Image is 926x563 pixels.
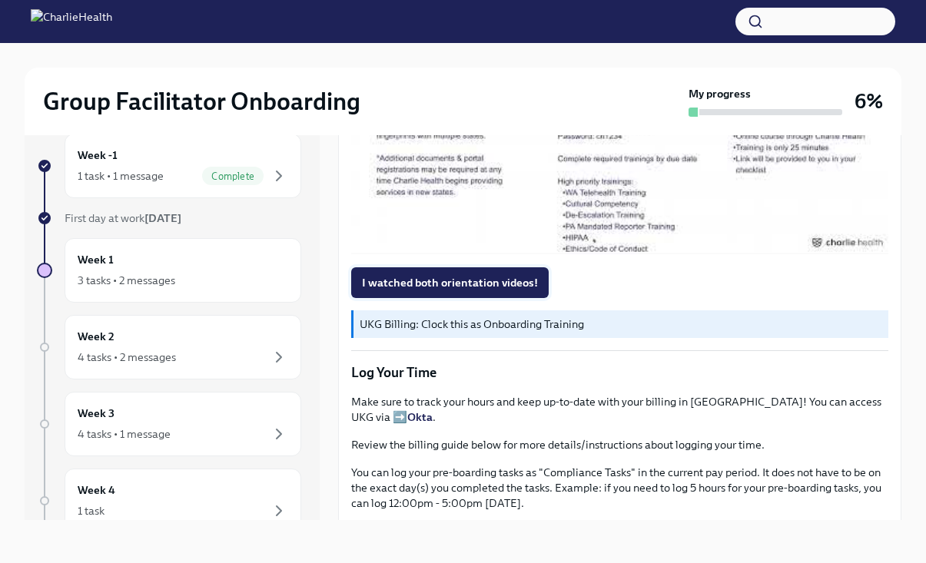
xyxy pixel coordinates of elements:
[37,134,301,198] a: Week -11 task • 1 messageComplete
[37,210,301,226] a: First day at work[DATE]
[37,392,301,456] a: Week 34 tasks • 1 message
[78,328,115,345] h6: Week 2
[31,9,112,34] img: CharlieHealth
[78,168,164,184] div: 1 task • 1 message
[407,410,433,424] a: Okta
[689,86,751,101] strong: My progress
[78,503,105,518] div: 1 task
[351,437,888,452] p: Review the billing guide below for more details/instructions about logging your time.
[65,211,181,225] span: First day at work
[351,394,888,425] p: Make sure to track your hours and keep up-to-date with your billing in [GEOGRAPHIC_DATA]! You can...
[78,147,118,164] h6: Week -1
[78,426,171,442] div: 4 tasks • 1 message
[360,316,882,332] p: UKG Billing: Clock this as Onboarding Training
[855,88,883,115] h3: 6%
[78,273,175,288] div: 3 tasks • 2 messages
[37,315,301,379] a: Week 24 tasks • 2 messages
[78,349,176,365] div: 4 tasks • 2 messages
[351,465,888,511] p: You can log your pre-boarding tasks as "Compliance Tasks" in the current pay period. It does not ...
[37,469,301,533] a: Week 41 task
[43,86,360,117] h2: Group Facilitator Onboarding
[202,171,264,182] span: Complete
[351,363,888,382] p: Log Your Time
[37,238,301,303] a: Week 13 tasks • 2 messages
[144,211,181,225] strong: [DATE]
[362,275,538,290] span: I watched both orientation videos!
[78,251,114,268] h6: Week 1
[351,267,549,298] button: I watched both orientation videos!
[78,405,115,422] h6: Week 3
[78,482,115,498] h6: Week 4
